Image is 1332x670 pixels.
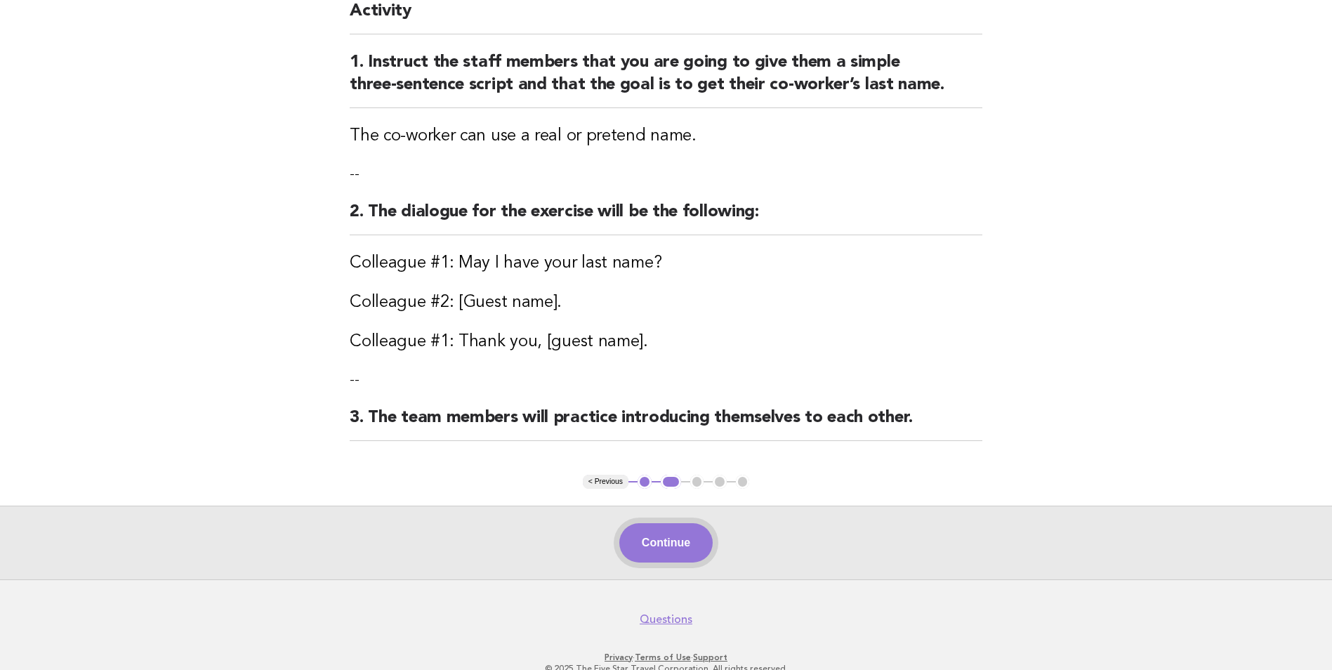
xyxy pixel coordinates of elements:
a: Privacy [605,652,633,662]
h3: Colleague #2: [Guest name]. [350,291,982,314]
h3: Colleague #1: May I have your last name? [350,252,982,275]
button: Continue [619,523,713,563]
h2: 2. The dialogue for the exercise will be the following: [350,201,982,235]
h3: Colleague #1: Thank you, [guest name]. [350,331,982,353]
p: -- [350,370,982,390]
a: Support [693,652,727,662]
h3: The co-worker can use a real or pretend name. [350,125,982,147]
p: -- [350,164,982,184]
button: 1 [638,475,652,489]
h2: 3. The team members will practice introducing themselves to each other. [350,407,982,441]
a: Terms of Use [635,652,691,662]
h2: 1. Instruct the staff members that you are going to give them a simple three-sentence script and ... [350,51,982,108]
a: Questions [640,612,692,626]
button: 2 [661,475,681,489]
p: · · [237,652,1096,663]
button: < Previous [583,475,628,489]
